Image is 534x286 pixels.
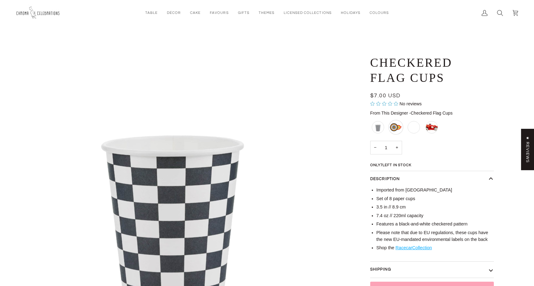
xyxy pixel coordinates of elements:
button: Decrease quantity [370,141,380,155]
img: Chroma Celebrations [15,5,62,21]
span: 7 [380,163,383,167]
a: Collection [412,245,432,250]
span: Checkered Flag Cups [409,111,452,116]
li: Checkered Flag Cups [370,120,386,135]
span: Cake [190,10,201,15]
div: Click to open Judge.me floating reviews tab [521,129,534,170]
span: No reviews [400,101,422,106]
span: Favours [210,10,228,15]
span: Gifts [238,10,249,15]
li: Red Car Foil Balloon [424,120,439,135]
span: Only left in stock [370,163,414,167]
span: Décor [167,10,181,15]
span: Licensed Collections [284,10,332,15]
span: Table [145,10,158,15]
span: - [409,111,411,116]
li: Imported from [GEOGRAPHIC_DATA] [376,187,494,194]
input: Quantity [370,141,402,155]
li: Set of 8 paper cups [376,196,494,202]
li: Please note that due to EU regulations, these cups have the new EU-mandated environmental labels ... [376,229,494,243]
button: Increase quantity [392,141,402,155]
span: Themes [259,10,274,15]
li: Features a black-and-white checkered pattern [376,221,494,228]
span: From This Designer [370,111,408,116]
button: Shipping [370,262,494,278]
a: Racecar [396,245,412,250]
span: $7.00 USD [370,93,400,99]
li: 7.4 oz // 220ml capacity [376,212,494,219]
li: Checkered Happy Birthday Balloon [406,120,422,135]
h1: Checkered Flag Cups [370,55,489,86]
li: Shop the [376,245,494,251]
button: Description [370,171,494,187]
span: Holidays [341,10,360,15]
span: Colours [370,10,389,15]
li: 3.5 in // 8.9 cm [376,204,494,211]
li: Flaming Race Car Wheel Plates [388,120,404,135]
